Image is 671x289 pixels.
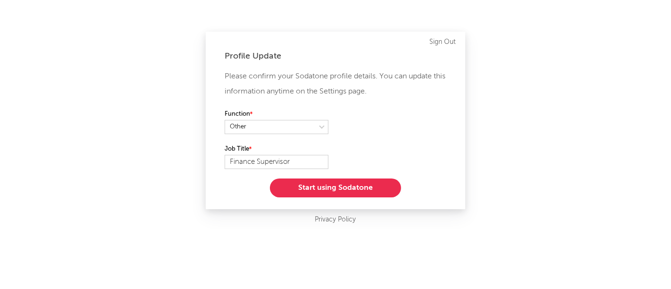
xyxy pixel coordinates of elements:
a: Privacy Policy [315,214,356,226]
div: Profile Update [225,51,446,62]
a: Sign Out [429,36,456,48]
p: Please confirm your Sodatone profile details. You can update this information anytime on the Sett... [225,69,446,99]
label: Job Title [225,144,328,155]
button: Start using Sodatone [270,178,401,197]
label: Function [225,109,328,120]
